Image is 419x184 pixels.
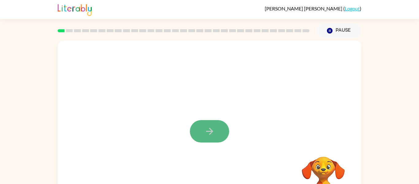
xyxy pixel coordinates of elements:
[265,6,343,11] span: [PERSON_NAME] [PERSON_NAME]
[58,2,92,16] img: Literably
[317,24,361,38] button: Pause
[345,6,360,11] a: Logout
[265,6,361,11] div: ( )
